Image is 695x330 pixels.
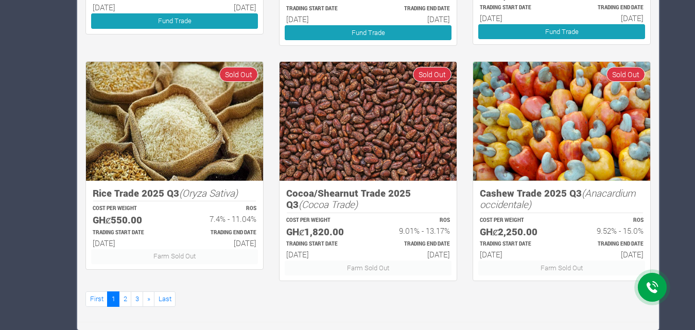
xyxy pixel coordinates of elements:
img: growforme image [86,62,263,181]
h5: GHȼ2,250.00 [480,226,552,238]
p: Estimated Trading Start Date [480,240,552,248]
p: Estimated Trading Start Date [286,240,359,248]
h6: 9.01% - 13.17% [377,226,450,235]
h5: Cashew Trade 2025 Q3 [480,187,644,211]
span: Sold Out [606,67,645,82]
h6: [DATE] [571,250,644,259]
p: Estimated Trading Start Date [286,5,359,13]
p: COST PER WEIGHT [286,217,359,224]
h6: [DATE] [377,14,450,24]
a: Last [154,291,176,306]
h5: Cocoa/Shearnut Trade 2025 Q3 [286,187,450,211]
a: First [85,291,108,306]
a: Fund Trade [285,25,451,40]
a: 2 [119,291,131,306]
a: Fund Trade [478,24,645,39]
p: ROS [571,217,644,224]
h5: Rice Trade 2025 Q3 [93,187,256,199]
p: COST PER WEIGHT [93,205,165,213]
a: Fund Trade [91,13,258,28]
h6: [DATE] [184,238,256,248]
p: Estimated Trading End Date [184,229,256,237]
h6: [DATE] [93,238,165,248]
p: ROS [184,205,256,213]
h6: [DATE] [377,250,450,259]
p: COST PER WEIGHT [480,217,552,224]
span: » [147,294,150,303]
a: 1 [107,291,119,306]
p: ROS [377,217,450,224]
h5: GHȼ1,820.00 [286,226,359,238]
i: (Cocoa Trade) [299,198,358,211]
p: Estimated Trading Start Date [93,229,165,237]
p: Estimated Trading End Date [571,240,644,248]
p: Estimated Trading End Date [377,240,450,248]
nav: Page Navigation [85,291,651,306]
h5: GHȼ550.00 [93,214,165,226]
p: Estimated Trading Start Date [480,4,552,12]
h6: [DATE] [93,3,165,12]
h6: [DATE] [184,3,256,12]
p: Estimated Trading End Date [377,5,450,13]
i: (Anacardium occidentale) [480,186,636,211]
p: Estimated Trading End Date [571,4,644,12]
h6: [DATE] [286,14,359,24]
h6: [DATE] [480,250,552,259]
span: Sold Out [219,67,258,82]
h6: [DATE] [286,250,359,259]
h6: [DATE] [571,13,644,23]
span: Sold Out [413,67,451,82]
img: growforme image [473,62,650,181]
h6: [DATE] [480,13,552,23]
i: (Oryza Sativa) [179,186,238,199]
a: 3 [131,291,143,306]
h6: 7.4% - 11.04% [184,214,256,223]
img: growforme image [280,62,457,181]
h6: 9.52% - 15.0% [571,226,644,235]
